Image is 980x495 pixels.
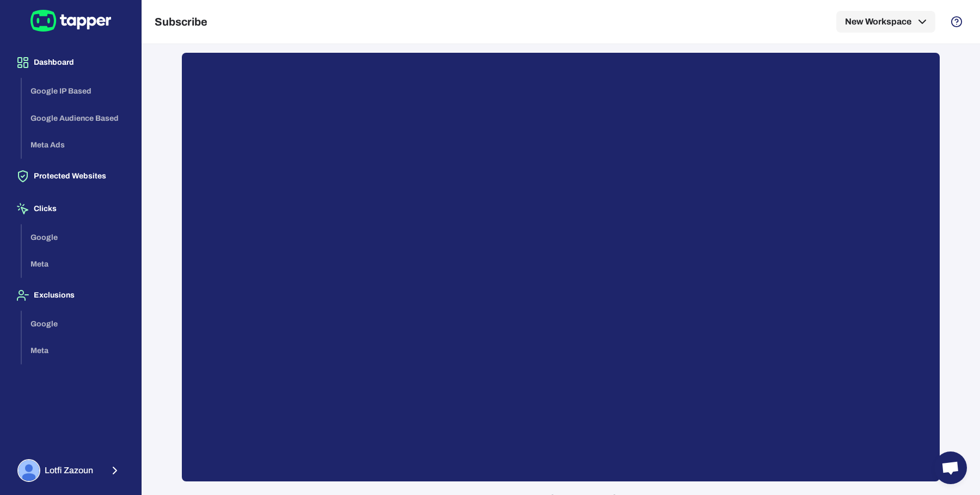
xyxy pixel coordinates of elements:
[155,15,207,28] h5: Subscribe
[19,460,39,481] img: Lotfi Zazoun
[9,280,132,311] button: Exclusions
[9,203,132,213] a: Clicks
[45,465,93,476] span: Lotfi Zazoun
[9,455,132,486] button: Lotfi ZazounLotfi Zazoun
[9,290,132,299] a: Exclusions
[934,451,967,484] div: Open chat
[836,11,935,33] button: New Workspace
[9,57,132,66] a: Dashboard
[9,161,132,191] button: Protected Websites
[9,47,132,78] button: Dashboard
[9,171,132,180] a: Protected Websites
[9,194,132,224] button: Clicks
